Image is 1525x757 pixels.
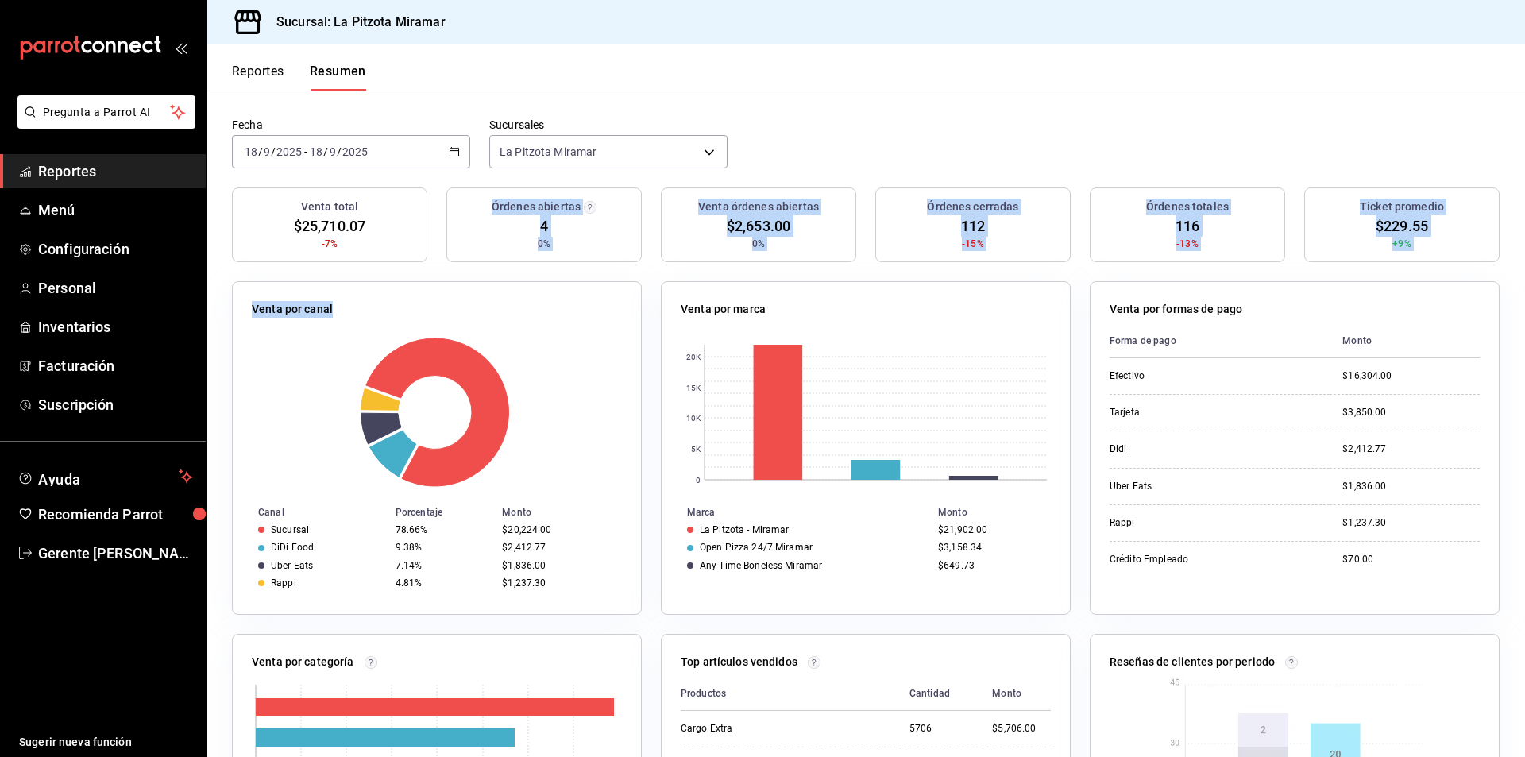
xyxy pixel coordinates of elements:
th: Cantidad [897,677,980,711]
span: Sugerir nueva función [19,734,193,751]
span: $2,653.00 [727,215,790,237]
p: Venta por formas de pago [1110,301,1242,318]
text: 0 [696,476,701,485]
h3: Venta total [301,199,358,215]
div: $21,902.00 [938,524,1044,535]
label: Fecha [232,119,470,130]
span: La Pitzota Miramar [500,144,596,160]
p: Venta por categoría [252,654,354,670]
div: $20,224.00 [502,524,616,535]
th: Canal [233,504,389,521]
button: Resumen [310,64,366,91]
div: Rappi [1110,516,1268,530]
div: $1,836.00 [502,560,616,571]
span: Recomienda Parrot [38,504,193,525]
div: Uber Eats [271,560,313,571]
th: Monto [1330,324,1480,358]
h3: Órdenes cerradas [927,199,1018,215]
div: $2,412.77 [502,542,616,553]
input: ---- [276,145,303,158]
input: -- [309,145,323,158]
text: 5K [691,445,701,454]
label: Sucursales [489,119,728,130]
div: DiDi Food [271,542,314,553]
span: -7% [322,237,338,251]
h3: Venta órdenes abiertas [698,199,819,215]
input: -- [329,145,337,158]
div: Efectivo [1110,369,1268,383]
div: Sucursal [271,524,309,535]
span: $25,710.07 [294,215,365,237]
span: Facturación [38,355,193,377]
div: 9.38% [396,542,489,553]
div: Any Time Boneless Miramar [700,560,822,571]
span: Ayuda [38,467,172,486]
span: 116 [1176,215,1199,237]
div: Crédito Empleado [1110,553,1268,566]
span: / [258,145,263,158]
th: Productos [681,677,897,711]
p: Reseñas de clientes por periodo [1110,654,1275,670]
div: $70.00 [1342,553,1480,566]
div: Rappi [271,577,296,589]
span: Menú [38,199,193,221]
div: $16,304.00 [1342,369,1480,383]
span: 112 [961,215,985,237]
h3: Órdenes abiertas [492,199,581,215]
span: Configuración [38,238,193,260]
div: $2,412.77 [1342,442,1480,456]
div: Didi [1110,442,1268,456]
button: Reportes [232,64,284,91]
div: 7.14% [396,560,489,571]
p: Top artículos vendidos [681,654,797,670]
p: Venta por canal [252,301,333,318]
div: $5,706.00 [992,722,1051,736]
span: / [271,145,276,158]
input: ---- [342,145,369,158]
div: $3,158.34 [938,542,1044,553]
div: navigation tabs [232,64,366,91]
input: -- [263,145,271,158]
div: 4.81% [396,577,489,589]
span: Gerente [PERSON_NAME] [38,543,193,564]
div: 78.66% [396,524,489,535]
span: Suscripción [38,394,193,415]
div: 5706 [909,722,967,736]
span: Inventarios [38,316,193,338]
span: Reportes [38,160,193,182]
div: $1,836.00 [1342,480,1480,493]
span: 4 [540,215,548,237]
a: Pregunta a Parrot AI [11,115,195,132]
div: La Pitzota - Miramar [700,524,790,535]
span: / [337,145,342,158]
span: 0% [538,237,550,251]
span: Personal [38,277,193,299]
div: $1,237.30 [1342,516,1480,530]
div: Cargo Extra [681,722,840,736]
th: Monto [932,504,1070,521]
th: Monto [496,504,641,521]
h3: Ticket promedio [1360,199,1444,215]
span: -13% [1176,237,1199,251]
h3: Sucursal: La Pitzota Miramar [264,13,446,32]
th: Porcentaje [389,504,496,521]
text: 10K [686,414,701,423]
span: Pregunta a Parrot AI [43,104,171,121]
input: -- [244,145,258,158]
th: Monto [979,677,1051,711]
p: Venta por marca [681,301,766,318]
span: $229.55 [1376,215,1428,237]
span: +9% [1392,237,1411,251]
h3: Órdenes totales [1146,199,1229,215]
th: Forma de pago [1110,324,1330,358]
span: -15% [962,237,984,251]
div: Open Pizza 24/7 Miramar [700,542,813,553]
text: 20K [686,353,701,361]
text: 15K [686,384,701,392]
div: Tarjeta [1110,406,1268,419]
th: Marca [662,504,932,521]
span: 0% [752,237,765,251]
div: Uber Eats [1110,480,1268,493]
div: $649.73 [938,560,1044,571]
span: / [323,145,328,158]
